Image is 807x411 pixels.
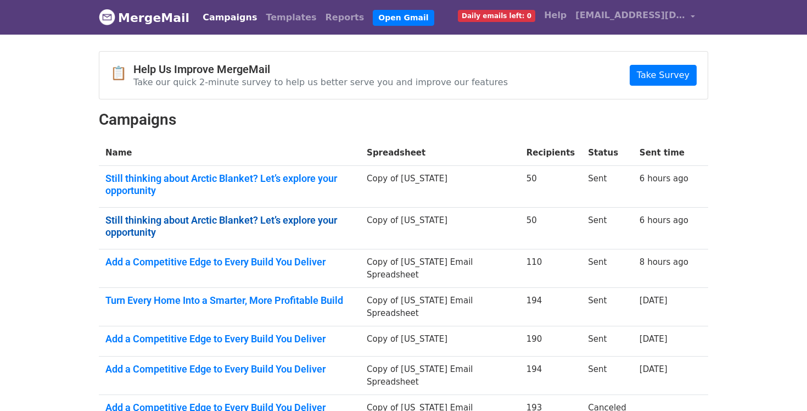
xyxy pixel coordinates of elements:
a: Take Survey [630,65,697,86]
a: Reports [321,7,369,29]
td: 110 [520,249,582,288]
a: Campaigns [198,7,261,29]
td: 194 [520,288,582,326]
h4: Help Us Improve MergeMail [133,63,508,76]
a: Still thinking about Arctic Blanket? Let’s explore your opportunity [105,173,354,196]
td: 190 [520,326,582,357]
a: Templates [261,7,321,29]
td: 50 [520,166,582,208]
a: Add a Competitive Edge to Every Build You Deliver [105,333,354,345]
span: [EMAIL_ADDRESS][DOMAIN_NAME] [575,9,685,22]
a: [DATE] [640,364,668,374]
a: [DATE] [640,296,668,306]
td: Copy of [US_STATE] Email Spreadsheet [360,249,520,288]
a: Add a Competitive Edge to Every Build You Deliver [105,256,354,268]
th: Sent time [633,140,695,166]
td: Sent [581,288,633,326]
td: Copy of [US_STATE] [360,208,520,249]
td: Copy of [US_STATE] Email Spreadsheet [360,357,520,395]
a: 6 hours ago [640,174,688,184]
th: Status [581,140,633,166]
a: Help [540,4,571,26]
td: Sent [581,166,633,208]
td: Sent [581,249,633,288]
iframe: Chat Widget [752,358,807,411]
a: [DATE] [640,334,668,344]
td: Copy of [US_STATE] [360,166,520,208]
a: Turn Every Home Into a Smarter, More Profitable Build [105,295,354,307]
th: Name [99,140,360,166]
a: Still thinking about Arctic Blanket? Let’s explore your opportunity [105,214,354,238]
td: Sent [581,326,633,357]
td: Copy of [US_STATE] Email Spreadsheet [360,288,520,326]
th: Recipients [520,140,582,166]
span: 📋 [110,65,133,81]
a: 8 hours ago [640,257,688,267]
td: Copy of [US_STATE] [360,326,520,357]
h2: Campaigns [99,110,708,129]
a: Open Gmail [373,10,434,26]
a: Add a Competitive Edge to Every Build You Deliver [105,363,354,375]
a: [EMAIL_ADDRESS][DOMAIN_NAME] [571,4,699,30]
td: 194 [520,357,582,395]
img: MergeMail logo [99,9,115,25]
th: Spreadsheet [360,140,520,166]
td: 50 [520,208,582,249]
a: MergeMail [99,6,189,29]
p: Take our quick 2-minute survey to help us better serve you and improve our features [133,76,508,88]
td: Sent [581,208,633,249]
span: Daily emails left: 0 [458,10,535,22]
a: 6 hours ago [640,215,688,225]
a: Daily emails left: 0 [453,4,540,26]
td: Sent [581,357,633,395]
